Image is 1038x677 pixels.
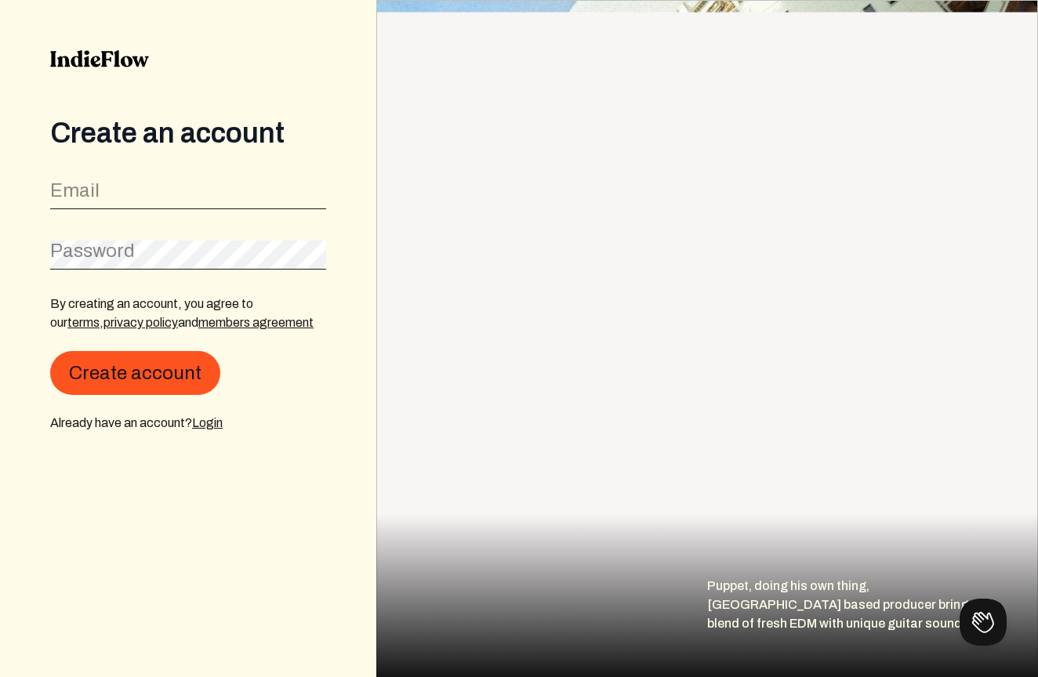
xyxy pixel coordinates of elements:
a: terms [67,316,100,329]
div: Create an account [50,118,326,149]
button: Create account [50,351,220,395]
div: Already have an account? [50,414,326,433]
label: Email [50,178,100,203]
div: Puppet, doing his own thing, [GEOGRAPHIC_DATA] based producer brings in a blend of fresh EDM with... [707,577,1038,677]
label: Password [50,238,135,263]
a: privacy policy [103,316,178,329]
p: By creating an account, you agree to our , and [50,295,326,332]
img: indieflow-logo-black.svg [50,50,149,67]
a: members agreement [198,316,314,329]
iframe: Toggle Customer Support [960,599,1007,646]
a: Login [192,416,223,429]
